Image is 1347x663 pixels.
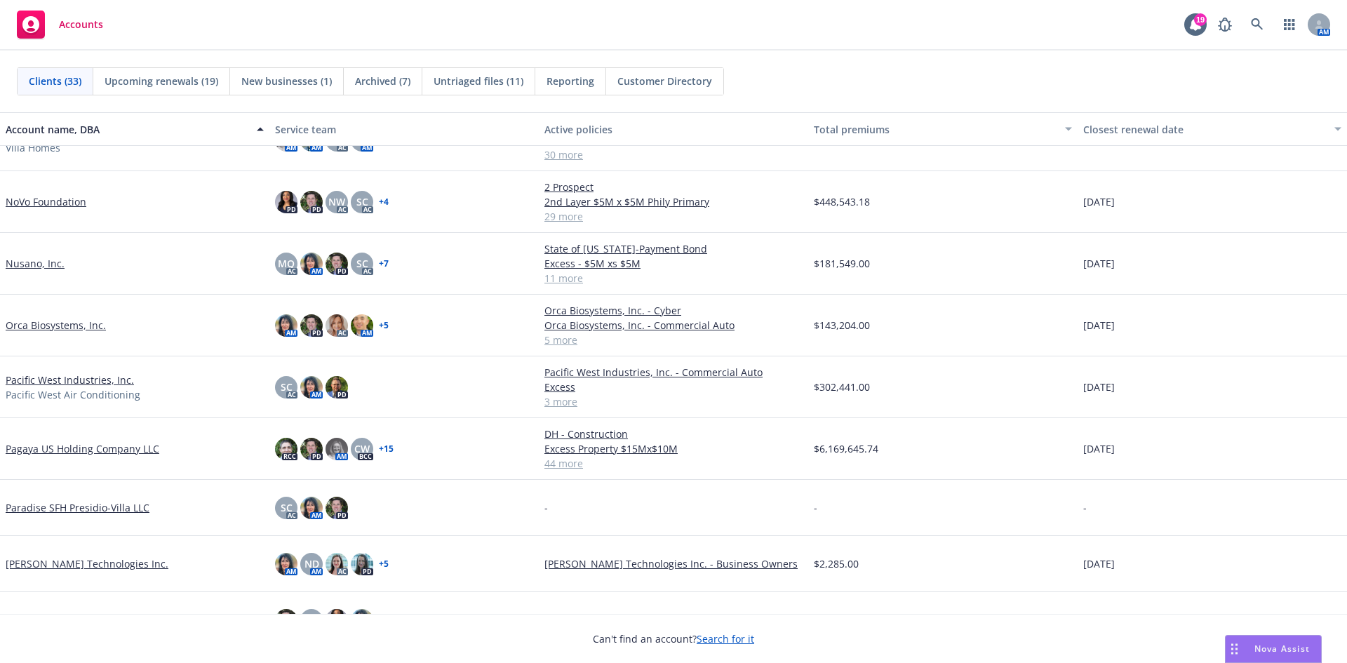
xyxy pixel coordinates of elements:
a: Excess [544,380,803,394]
span: Upcoming renewals (19) [105,74,218,88]
span: SC [281,380,293,394]
a: 2 Prospect [544,180,803,194]
a: Orca Biosystems, Inc. - Cyber [544,303,803,318]
span: [DATE] [1083,380,1115,394]
img: photo [326,553,348,575]
button: Nova Assist [1225,635,1322,663]
div: Closest renewal date [1083,122,1326,137]
span: [DATE] [1083,256,1115,271]
span: $143,204.00 [814,318,870,333]
div: Service team [275,122,533,137]
span: New businesses (1) [241,74,332,88]
a: [PERSON_NAME] [PERSON_NAME] [544,612,803,627]
a: + 4 [379,198,389,206]
a: + 5 [379,560,389,568]
img: photo [300,497,323,519]
span: - [544,500,548,515]
a: Switch app [1275,11,1304,39]
a: Excess Property $15Mx$10M [544,441,803,456]
a: 30 more [544,147,803,162]
span: [DATE] [1083,441,1115,456]
span: [DATE] [1083,556,1115,571]
div: Active policies [544,122,803,137]
div: Total premiums [814,122,1057,137]
img: photo [275,314,297,337]
a: [PERSON_NAME] Technologies Inc. [6,556,168,571]
span: Pacific West Air Conditioning [6,387,140,402]
span: [DATE] [1083,318,1115,333]
span: - [814,500,817,515]
span: $6,169,645.74 [814,441,878,456]
img: photo [275,553,297,575]
a: 2nd Layer $5M x $5M Phily Primary [544,194,803,209]
span: Reporting [547,74,594,88]
a: Search for it [697,632,754,645]
a: Accounts [11,5,109,44]
a: Orca Biosystems, Inc. - Commercial Auto [544,318,803,333]
span: Villa Homes [6,140,60,155]
a: Pacific West Industries, Inc. [6,373,134,387]
span: SC [356,256,368,271]
a: NoVo Foundation [6,194,86,209]
span: MQ [278,256,295,271]
img: photo [351,314,373,337]
a: 29 more [544,209,803,224]
img: photo [300,253,323,275]
span: SC [356,194,368,209]
span: Archived (7) [355,74,410,88]
span: - [1083,500,1087,515]
button: Service team [269,112,539,146]
a: + 5 [379,321,389,330]
span: Can't find an account? [593,631,754,646]
img: photo [326,497,348,519]
span: Customer Directory [617,74,712,88]
a: Excess - $5M xs $5M [544,256,803,271]
a: + 15 [379,445,394,453]
img: photo [275,191,297,213]
img: photo [326,253,348,275]
span: Clients (33) [29,74,81,88]
img: photo [351,553,373,575]
span: $448,543.18 [814,194,870,209]
img: photo [300,376,323,399]
span: NW [328,194,345,209]
a: + 7 [379,260,389,268]
a: 44 more [544,456,803,471]
span: SC [281,500,293,515]
span: $181,549.00 [814,256,870,271]
button: Closest renewal date [1078,112,1347,146]
a: Report a Bug [1211,11,1239,39]
a: QCM Enterprises, LLC [6,612,107,627]
span: $40,622.00 [814,612,864,627]
a: [PERSON_NAME] Technologies Inc. - Business Owners [544,556,803,571]
button: Total premiums [808,112,1078,146]
a: Search [1243,11,1271,39]
span: $2,285.00 [814,556,859,571]
a: 11 more [544,271,803,286]
a: State of [US_STATE]-Payment Bond [544,241,803,256]
div: Drag to move [1226,636,1243,662]
a: Nusano, Inc. [6,256,65,271]
span: Accounts [59,19,103,30]
span: ND [304,556,319,571]
img: photo [300,191,323,213]
span: [DATE] [1083,194,1115,209]
span: Nova Assist [1254,643,1310,655]
a: 5 more [544,333,803,347]
div: Account name, DBA [6,122,248,137]
img: photo [300,314,323,337]
a: DH - Construction [544,427,803,441]
img: photo [351,609,373,631]
img: photo [326,314,348,337]
a: Orca Biosystems, Inc. [6,318,106,333]
button: Active policies [539,112,808,146]
span: Untriaged files (11) [434,74,523,88]
span: SC [306,612,318,627]
div: 19 [1194,11,1207,23]
a: 3 more [544,394,803,409]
